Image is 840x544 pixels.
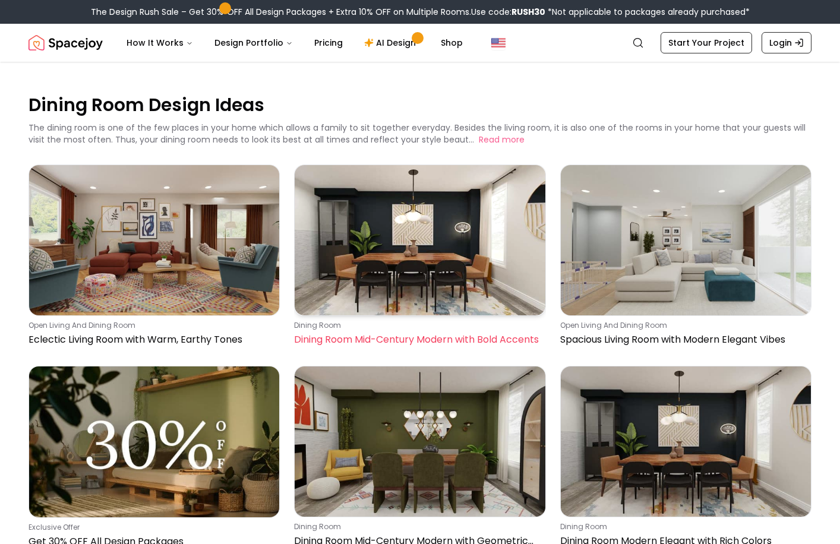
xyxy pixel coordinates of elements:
[117,31,203,55] button: How It Works
[561,366,811,517] img: Dining Room Modern Elegant with Rich Colors
[511,6,545,18] b: RUSH30
[29,165,279,315] img: Eclectic Living Room with Warm, Earthy Tones
[29,366,279,517] img: Get 30% OFF All Design Packages
[294,321,541,330] p: dining room
[471,6,545,18] span: Use code:
[295,165,545,315] img: Dining Room Mid-Century Modern with Bold Accents
[29,31,103,55] img: Spacejoy Logo
[29,93,811,117] p: Dining Room Design Ideas
[91,6,750,18] div: The Design Rush Sale – Get 30% OFF All Design Packages + Extra 10% OFF on Multiple Rooms.
[29,333,275,347] p: Eclectic Living Room with Warm, Earthy Tones
[355,31,429,55] a: AI Design
[294,522,541,532] p: dining room
[560,333,807,347] p: Spacious Living Room with Modern Elegant Vibes
[29,122,806,146] p: The dining room is one of the few places in your home which allows a family to sit together every...
[29,523,275,532] p: Exclusive Offer
[29,165,280,352] a: Eclectic Living Room with Warm, Earthy Tonesopen living and dining roomEclectic Living Room with ...
[29,24,811,62] nav: Global
[479,134,525,146] button: Read more
[491,36,506,50] img: United States
[431,31,472,55] a: Shop
[561,165,811,315] img: Spacious Living Room with Modern Elegant Vibes
[560,522,807,532] p: dining room
[29,321,275,330] p: open living and dining room
[205,31,302,55] button: Design Portfolio
[294,333,541,347] p: Dining Room Mid-Century Modern with Bold Accents
[545,6,750,18] span: *Not applicable to packages already purchased*
[661,32,752,53] a: Start Your Project
[117,31,472,55] nav: Main
[762,32,811,53] a: Login
[295,366,545,517] img: Dining Room Mid-Century Modern with Geometric Lighting
[294,165,545,352] a: Dining Room Mid-Century Modern with Bold Accentsdining roomDining Room Mid-Century Modern with Bo...
[29,31,103,55] a: Spacejoy
[305,31,352,55] a: Pricing
[560,321,807,330] p: open living and dining room
[560,165,811,352] a: Spacious Living Room with Modern Elegant Vibesopen living and dining roomSpacious Living Room wit...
